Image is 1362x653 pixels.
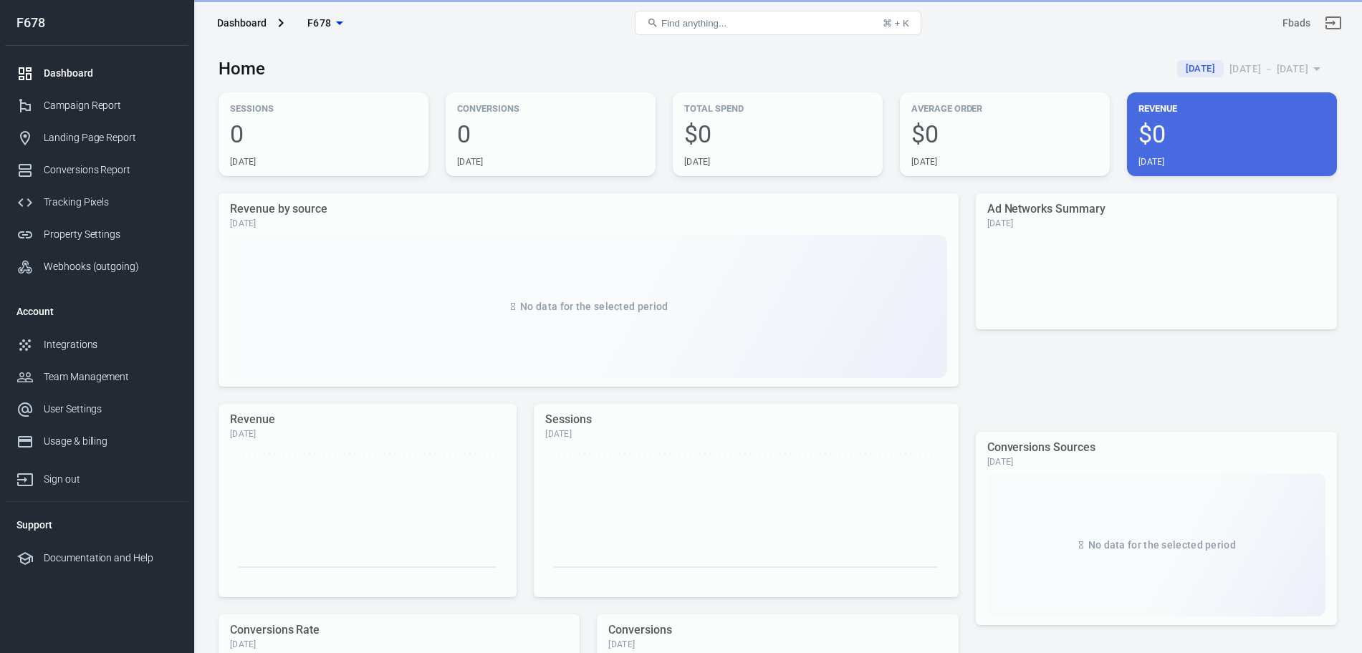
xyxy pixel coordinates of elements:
[44,402,177,417] div: User Settings
[44,130,177,145] div: Landing Page Report
[5,425,188,458] a: Usage & billing
[289,10,361,37] button: F678
[5,361,188,393] a: Team Management
[44,369,177,384] div: Team Management
[5,458,188,495] a: Sign out
[5,186,188,218] a: Tracking Pixels
[1316,6,1351,40] a: Sign out
[661,18,726,29] span: Find anything...
[5,393,188,425] a: User Settings
[307,14,332,32] span: F678
[5,90,188,122] a: Campaign Report
[44,259,177,274] div: Webhooks (outgoing)
[5,16,188,29] div: F678
[635,11,921,35] button: Find anything...⌘ + K
[44,163,177,178] div: Conversions Report
[5,57,188,90] a: Dashboard
[5,508,188,542] li: Support
[44,98,177,113] div: Campaign Report
[1282,16,1310,31] div: Account id: tR2bt8Tt
[44,472,177,487] div: Sign out
[5,122,188,154] a: Landing Page Report
[883,18,909,29] div: ⌘ + K
[219,59,265,79] h3: Home
[44,337,177,352] div: Integrations
[5,329,188,361] a: Integrations
[5,294,188,329] li: Account
[217,16,267,30] div: Dashboard
[44,227,177,242] div: Property Settings
[5,218,188,251] a: Property Settings
[44,66,177,81] div: Dashboard
[44,551,177,566] div: Documentation and Help
[5,154,188,186] a: Conversions Report
[5,251,188,283] a: Webhooks (outgoing)
[44,195,177,210] div: Tracking Pixels
[44,434,177,449] div: Usage & billing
